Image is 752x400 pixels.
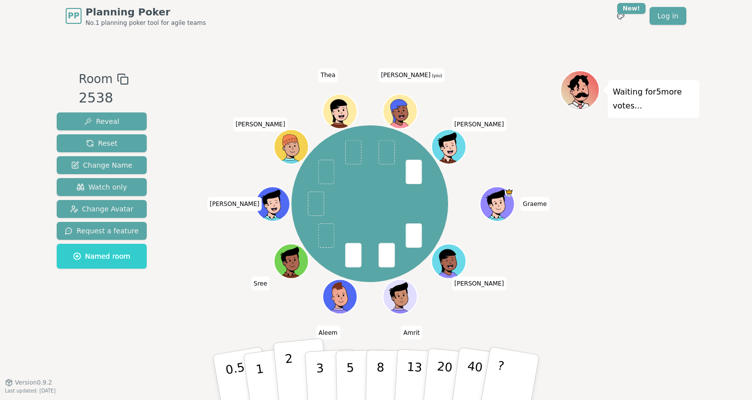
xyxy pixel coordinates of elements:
[233,117,288,131] span: Click to change your name
[316,325,340,339] span: Click to change your name
[617,3,646,14] div: New!
[57,222,147,240] button: Request a feature
[68,10,79,22] span: PP
[86,138,117,148] span: Reset
[5,379,52,387] button: Version0.9.2
[73,251,130,261] span: Named room
[57,244,147,269] button: Named room
[5,388,56,394] span: Last updated: [DATE]
[383,95,416,127] button: Click to change your avatar
[79,70,112,88] span: Room
[86,5,206,19] span: Planning Poker
[65,226,139,236] span: Request a feature
[650,7,686,25] a: Log in
[57,156,147,174] button: Change Name
[77,182,127,192] span: Watch only
[378,68,445,82] span: Click to change your name
[520,197,549,211] span: Click to change your name
[452,276,507,290] span: Click to change your name
[15,379,52,387] span: Version 0.9.2
[57,200,147,218] button: Change Avatar
[66,5,206,27] a: PPPlanning PokerNo.1 planning poker tool for agile teams
[79,88,128,108] div: 2538
[57,178,147,196] button: Watch only
[431,74,443,78] span: (you)
[401,325,422,339] span: Click to change your name
[504,188,513,196] span: Graeme is the host
[57,134,147,152] button: Reset
[86,19,206,27] span: No.1 planning poker tool for agile teams
[207,197,262,211] span: Click to change your name
[71,160,132,170] span: Change Name
[613,85,694,113] p: Waiting for 5 more votes...
[452,117,507,131] span: Click to change your name
[612,7,630,25] button: New!
[251,276,270,290] span: Click to change your name
[318,68,338,82] span: Click to change your name
[70,204,134,214] span: Change Avatar
[57,112,147,130] button: Reveal
[84,116,119,126] span: Reveal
